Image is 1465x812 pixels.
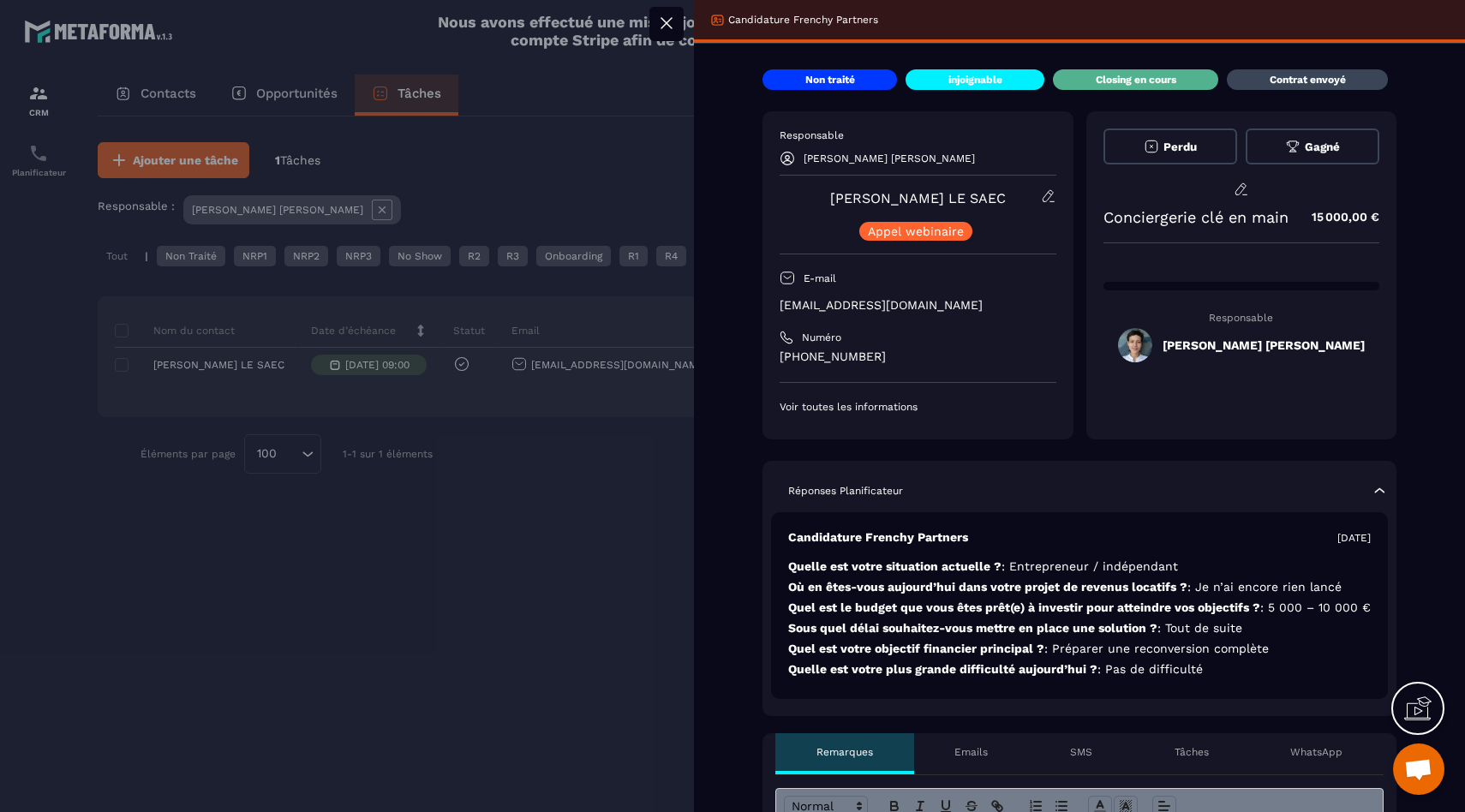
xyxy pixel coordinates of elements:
[804,272,836,285] p: E-mail
[802,331,841,344] p: Numéro
[1163,338,1365,352] h5: [PERSON_NAME] [PERSON_NAME]
[954,745,988,759] p: Emails
[804,152,975,164] p: [PERSON_NAME] [PERSON_NAME]
[1305,140,1340,153] span: Gagné
[1337,531,1371,545] p: [DATE]
[1103,312,1380,324] p: Responsable
[1044,642,1269,655] span: : Préparer une reconversion complète
[1290,745,1342,759] p: WhatsApp
[816,745,873,759] p: Remarques
[788,484,903,498] p: Réponses Planificateur
[780,128,1056,142] p: Responsable
[780,297,1056,313] p: [EMAIL_ADDRESS][DOMAIN_NAME]
[1295,200,1379,234] p: 15 000,00 €
[788,620,1371,636] p: Sous quel délai souhaitez-vous mettre en place une solution ?
[948,73,1002,87] p: injoignable
[868,225,964,237] p: Appel webinaire
[728,13,878,27] p: Candidature Frenchy Partners
[1097,662,1203,676] span: : Pas de difficulté
[788,600,1371,616] p: Quel est le budget que vous êtes prêt(e) à investir pour atteindre vos objectifs ?
[1246,128,1379,164] button: Gagné
[1002,559,1178,573] span: : Entrepreneur / indépendant
[1260,600,1371,614] span: : 5 000 – 10 000 €
[788,661,1371,678] p: Quelle est votre plus grande difficulté aujourd’hui ?
[1103,208,1289,226] p: Conciergerie clé en main
[780,349,1056,365] p: [PHONE_NUMBER]
[1175,745,1209,759] p: Tâches
[1163,140,1197,153] span: Perdu
[1187,580,1342,594] span: : Je n’ai encore rien lancé
[780,400,1056,414] p: Voir toutes les informations
[788,558,1371,575] p: Quelle est votre situation actuelle ?
[1103,128,1237,164] button: Perdu
[1157,621,1242,635] span: : Tout de suite
[1270,73,1346,87] p: Contrat envoyé
[1393,743,1444,795] div: Ouvrir le chat
[830,190,1006,206] a: [PERSON_NAME] LE SAEC
[1070,745,1092,759] p: SMS
[1096,73,1176,87] p: Closing en cours
[788,641,1371,657] p: Quel est votre objectif financier principal ?
[805,73,855,87] p: Non traité
[788,529,968,546] p: Candidature Frenchy Partners
[788,579,1371,595] p: Où en êtes-vous aujourd’hui dans votre projet de revenus locatifs ?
